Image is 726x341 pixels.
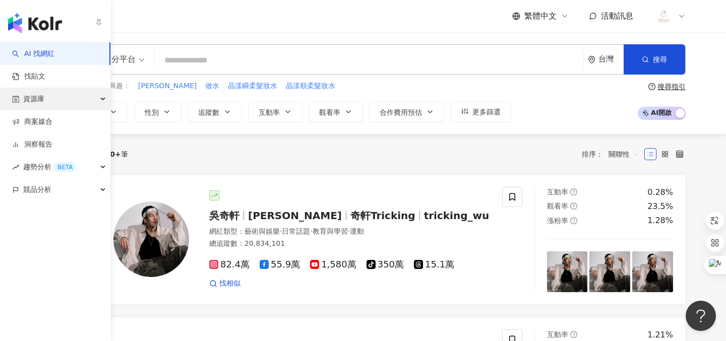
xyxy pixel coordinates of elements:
span: 合作費用預估 [380,108,422,116]
button: 做水 [205,81,220,92]
button: 晶漾順柔髮妝水 [285,81,336,92]
img: logo [8,13,62,33]
button: 合作費用預估 [369,102,445,122]
button: 觀看率 [309,102,363,122]
span: · [280,227,282,235]
iframe: Help Scout Beacon - Open [686,301,716,331]
span: 互動率 [259,108,280,116]
a: KOL Avatar吳奇軒[PERSON_NAME]奇軒Trickingtricking_wu網紅類型：藝術與娛樂·日常話題·教育與學習·運動總追蹤數：20,834,10182.4萬55.9萬1... [81,174,686,305]
span: 做水 [205,81,219,91]
span: 82.4萬 [209,259,250,270]
span: 互動率 [547,188,568,196]
span: 更多篩選 [472,108,501,116]
img: post-image [547,251,588,292]
span: 日常話題 [282,227,310,235]
button: [PERSON_NAME] [138,81,197,92]
span: 趨勢分析 [23,156,77,178]
div: 搜尋指引 [657,83,686,91]
span: 關聯性 [609,146,639,162]
span: 奇軒Tricking [350,210,415,222]
div: 1.28% [647,215,673,226]
span: question-circle [648,83,655,90]
a: 洞察報告 [12,140,52,150]
span: question-circle [570,331,577,338]
span: 教育與學習 [313,227,348,235]
button: 更多篩選 [451,102,511,122]
span: [PERSON_NAME] [248,210,342,222]
span: · [348,227,350,235]
span: 吳奇軒 [209,210,239,222]
span: 資源庫 [23,88,44,110]
span: rise [12,164,19,171]
span: 藝術與娛樂 [245,227,280,235]
span: 繁體中文 [524,11,557,22]
span: environment [588,56,595,63]
span: 晶漾瞬柔髮妝水 [228,81,277,91]
span: 觀看率 [547,202,568,210]
span: 1,580萬 [310,259,356,270]
span: · [310,227,312,235]
div: 0.28% [647,187,673,198]
button: 搜尋 [624,44,685,75]
span: 350萬 [367,259,404,270]
span: 55.9萬 [260,259,300,270]
span: 搜尋 [653,55,667,63]
span: 性別 [145,108,159,116]
img: post-image [632,251,673,292]
img: sofuya%20logo.png [654,7,673,26]
span: 晶漾順柔髮妝水 [286,81,335,91]
span: 運動 [350,227,364,235]
div: 網紅類型 ： [209,227,490,237]
a: 找相似 [209,279,240,289]
a: 找貼文 [12,72,45,82]
div: 不分平台 [89,51,136,67]
button: 互動率 [248,102,302,122]
button: 晶漾瞬柔髮妝水 [227,81,278,92]
div: 1.21% [647,329,673,340]
span: 競品分析 [23,178,51,201]
img: post-image [589,251,630,292]
a: 商案媒合 [12,117,52,127]
span: 漲粉率 [547,217,568,225]
span: question-circle [570,188,577,195]
span: question-circle [570,202,577,210]
a: searchAI 找網紅 [12,49,54,59]
div: 總追蹤數 ： 20,834,101 [209,239,490,249]
span: question-circle [570,217,577,224]
span: 找相似 [219,279,240,289]
span: 15.1萬 [414,259,454,270]
span: 活動訊息 [601,11,633,21]
div: BETA [53,162,77,172]
span: tricking_wu [424,210,490,222]
span: 觀看率 [319,108,340,116]
span: [PERSON_NAME] [138,81,197,91]
div: 台灣 [598,55,624,63]
span: 互動率 [547,330,568,338]
button: 性別 [134,102,181,122]
span: 追蹤數 [198,108,219,116]
div: 23.5% [647,201,673,212]
button: 追蹤數 [188,102,242,122]
img: KOL Avatar [113,201,189,277]
div: 排序： [582,146,644,162]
